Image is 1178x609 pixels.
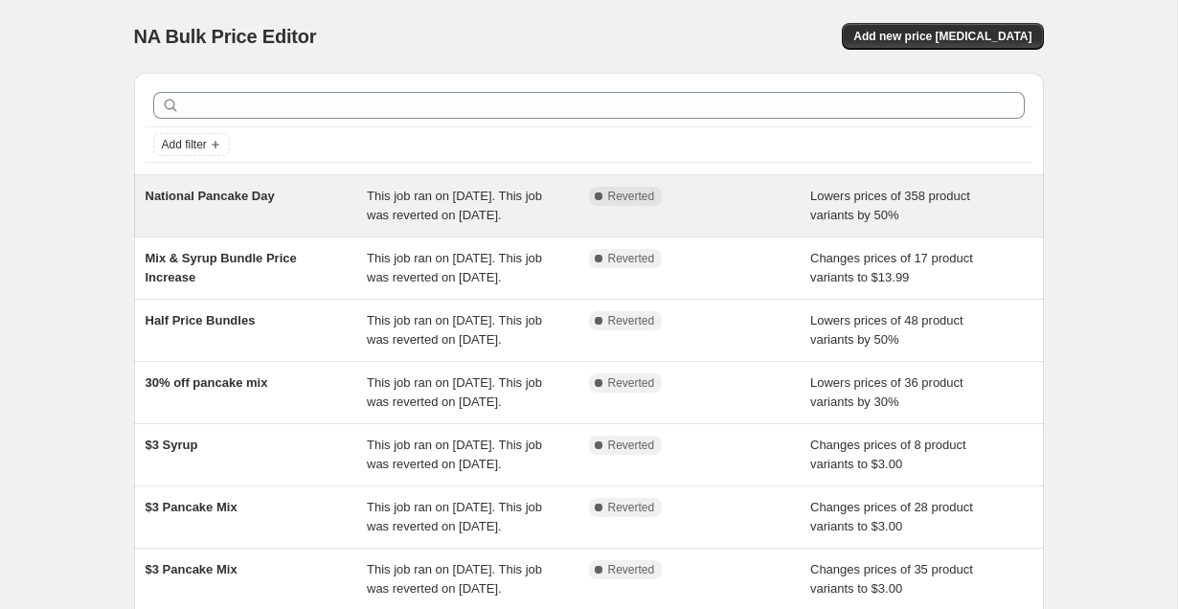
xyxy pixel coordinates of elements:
[367,500,542,533] span: This job ran on [DATE]. This job was reverted on [DATE].
[146,562,238,576] span: $3 Pancake Mix
[810,251,973,284] span: Changes prices of 17 product variants to $13.99
[146,500,238,514] span: $3 Pancake Mix
[810,500,973,533] span: Changes prices of 28 product variants to $3.00
[608,438,655,453] span: Reverted
[153,133,230,156] button: Add filter
[608,500,655,515] span: Reverted
[367,251,542,284] span: This job ran on [DATE]. This job was reverted on [DATE].
[608,375,655,391] span: Reverted
[367,438,542,471] span: This job ran on [DATE]. This job was reverted on [DATE].
[367,189,542,222] span: This job ran on [DATE]. This job was reverted on [DATE].
[608,313,655,328] span: Reverted
[146,375,268,390] span: 30% off pancake mix
[146,189,275,203] span: National Pancake Day
[367,313,542,347] span: This job ran on [DATE]. This job was reverted on [DATE].
[146,313,256,327] span: Half Price Bundles
[853,29,1031,44] span: Add new price [MEDICAL_DATA]
[810,438,966,471] span: Changes prices of 8 product variants to $3.00
[608,562,655,577] span: Reverted
[146,438,198,452] span: $3 Syrup
[608,189,655,204] span: Reverted
[608,251,655,266] span: Reverted
[810,562,973,596] span: Changes prices of 35 product variants to $3.00
[810,375,963,409] span: Lowers prices of 36 product variants by 30%
[367,375,542,409] span: This job ran on [DATE]. This job was reverted on [DATE].
[842,23,1043,50] button: Add new price [MEDICAL_DATA]
[810,313,963,347] span: Lowers prices of 48 product variants by 50%
[162,137,207,152] span: Add filter
[146,251,297,284] span: Mix & Syrup Bundle Price Increase
[810,189,970,222] span: Lowers prices of 358 product variants by 50%
[134,26,317,47] span: NA Bulk Price Editor
[367,562,542,596] span: This job ran on [DATE]. This job was reverted on [DATE].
